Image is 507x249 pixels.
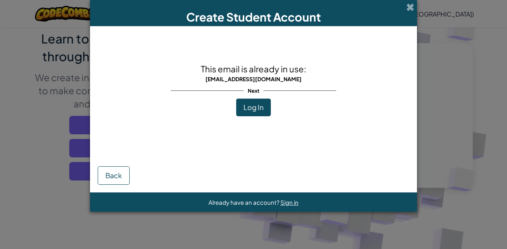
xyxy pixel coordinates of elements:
span: Next [244,85,264,96]
button: Log In [236,99,271,116]
span: Already have an account? [208,199,280,206]
button: Back [98,166,130,185]
span: Log In [243,103,264,112]
span: Create Student Account [186,10,321,24]
span: Back [105,171,122,180]
a: Sign in [280,199,299,206]
span: This email is already in use: [201,64,306,74]
span: [EMAIL_ADDRESS][DOMAIN_NAME] [205,75,302,82]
